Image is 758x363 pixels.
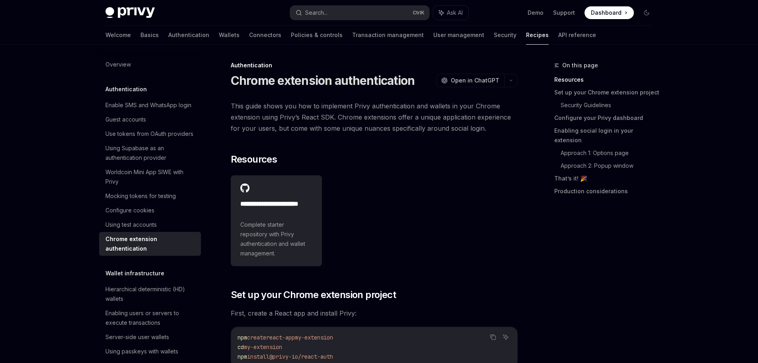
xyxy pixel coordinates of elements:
a: Server-side user wallets [99,330,201,344]
div: Using passkeys with wallets [105,347,178,356]
div: Using test accounts [105,220,157,230]
a: Worldcoin Mini App SIWE with Privy [99,165,201,189]
div: Enabling users or servers to execute transactions [105,308,196,328]
a: Policies & controls [291,26,343,45]
img: dark logo [105,7,155,18]
a: That’s it! 🎉 [554,172,659,185]
span: Dashboard [591,9,622,17]
span: npm [238,334,247,341]
a: Production considerations [554,185,659,198]
a: Enabling social login in your extension [554,124,659,147]
a: Authentication [168,26,209,45]
a: Configure cookies [99,203,201,218]
div: Chrome extension authentication [105,234,196,253]
span: Ctrl K [413,10,425,16]
a: API reference [558,26,596,45]
a: Use tokens from OAuth providers [99,127,201,141]
div: Mocking tokens for testing [105,191,176,201]
a: Connectors [249,26,281,45]
span: my-extension [295,334,333,341]
span: First, create a React app and install Privy: [231,308,518,319]
span: Ask AI [447,9,463,17]
a: Enable SMS and WhatsApp login [99,98,201,112]
div: Server-side user wallets [105,332,169,342]
a: User management [433,26,484,45]
a: Resources [554,73,659,86]
button: Ask AI [501,332,511,342]
div: Using Supabase as an authentication provider [105,143,196,163]
div: Worldcoin Mini App SIWE with Privy [105,167,196,186]
a: Wallets [219,26,240,45]
span: Set up your Chrome extension project [231,288,396,301]
div: Authentication [231,61,518,69]
h1: Chrome extension authentication [231,73,415,88]
a: Overview [99,57,201,72]
a: Recipes [526,26,549,45]
a: Using test accounts [99,218,201,232]
button: Ask AI [433,6,468,20]
a: Dashboard [585,6,634,19]
a: Chrome extension authentication [99,232,201,256]
a: Using Supabase as an authentication provider [99,141,201,165]
a: Approach 2: Popup window [561,159,659,172]
h5: Authentication [105,84,147,94]
a: Using passkeys with wallets [99,344,201,359]
a: Security [494,26,516,45]
div: Search... [305,8,327,18]
span: This guide shows you how to implement Privy authentication and wallets in your Chrome extension u... [231,100,518,134]
button: Toggle dark mode [640,6,653,19]
a: Enabling users or servers to execute transactions [99,306,201,330]
button: Copy the contents from the code block [488,332,498,342]
a: Approach 1: Options page [561,147,659,159]
div: Guest accounts [105,115,146,124]
a: Support [553,9,575,17]
div: Use tokens from OAuth providers [105,129,193,139]
a: Security Guidelines [561,99,659,112]
span: react-app [266,334,295,341]
div: Hierarchical deterministic (HD) wallets [105,285,196,304]
span: create [247,334,266,341]
span: npm [238,353,247,360]
span: my-extension [244,343,282,351]
div: Enable SMS and WhatsApp login [105,100,191,110]
h5: Wallet infrastructure [105,269,164,278]
a: **** **** **** **** ****Complete starter repository with Privy authentication and wallet management. [231,175,322,266]
a: Basics [140,26,159,45]
span: install [247,353,269,360]
a: Transaction management [352,26,424,45]
span: On this page [562,61,598,70]
div: Configure cookies [105,206,154,215]
a: Hierarchical deterministic (HD) wallets [99,282,201,306]
a: Welcome [105,26,131,45]
a: Mocking tokens for testing [99,189,201,203]
span: cd [238,343,244,351]
a: Set up your Chrome extension project [554,86,659,99]
a: Configure your Privy dashboard [554,112,659,124]
span: Complete starter repository with Privy authentication and wallet management. [240,220,313,258]
a: Guest accounts [99,112,201,127]
span: Resources [231,153,277,166]
span: Open in ChatGPT [451,77,499,84]
div: Overview [105,60,131,69]
span: @privy-io/react-auth [269,353,333,360]
a: Demo [528,9,544,17]
button: Search...CtrlK [290,6,429,20]
button: Open in ChatGPT [436,74,504,87]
